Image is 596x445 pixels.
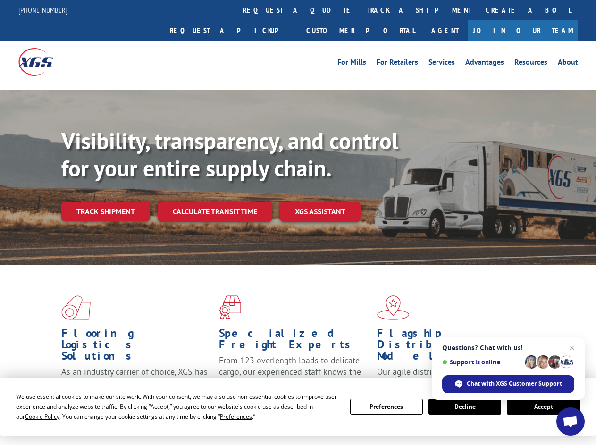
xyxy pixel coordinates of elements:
[350,399,423,415] button: Preferences
[514,59,547,69] a: Resources
[61,202,150,221] a: Track shipment
[219,355,369,397] p: From 123 overlength loads to delicate cargo, our experienced staff knows the best way to move you...
[428,399,501,415] button: Decline
[337,59,366,69] a: For Mills
[219,295,241,320] img: xgs-icon-focused-on-flooring-red
[507,399,579,415] button: Accept
[465,59,504,69] a: Advantages
[163,20,299,41] a: Request a pickup
[556,407,585,436] a: Open chat
[158,202,272,222] a: Calculate transit time
[16,392,338,421] div: We use essential cookies to make our site work. With your consent, we may also use non-essential ...
[442,359,521,366] span: Support is online
[442,344,574,352] span: Questions? Chat with us!
[377,327,528,366] h1: Flagship Distribution Model
[61,295,91,320] img: xgs-icon-total-supply-chain-intelligence-red
[558,59,578,69] a: About
[467,379,562,388] span: Chat with XGS Customer Support
[377,295,410,320] img: xgs-icon-flagship-distribution-model-red
[280,202,361,222] a: XGS ASSISTANT
[61,366,208,400] span: As an industry carrier of choice, XGS has brought innovation and dedication to flooring logistics...
[468,20,578,41] a: Join Our Team
[219,327,369,355] h1: Specialized Freight Experts
[377,59,418,69] a: For Retailers
[377,366,525,400] span: Our agile distribution network gives you nationwide inventory management on demand.
[18,5,67,15] a: [PHONE_NUMBER]
[61,327,212,366] h1: Flooring Logistics Solutions
[422,20,468,41] a: Agent
[299,20,422,41] a: Customer Portal
[428,59,455,69] a: Services
[25,412,59,420] span: Cookie Policy
[220,412,252,420] span: Preferences
[61,126,398,183] b: Visibility, transparency, and control for your entire supply chain.
[442,375,574,393] span: Chat with XGS Customer Support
